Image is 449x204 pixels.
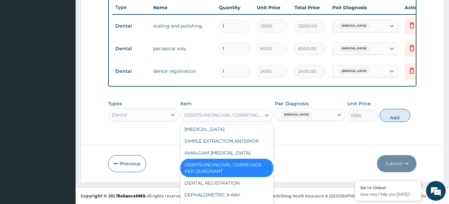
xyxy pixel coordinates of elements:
th: Total Price [291,1,329,14]
span: We're online! [38,61,91,127]
div: CEPHALOMETRIC X-RAY [180,189,273,201]
a: RelianceHMO [117,193,146,199]
img: d_794563401_company_1708531726252_794563401 [12,33,27,49]
label: Unit Price [347,100,371,107]
div: DEEP/SUNGINGIVAL CURRETAGE PER QUADRANT [184,112,262,118]
th: Unit Price [253,1,291,14]
div: DENTAL REGISTRATION [180,177,273,189]
label: Item [180,100,192,107]
th: Type [112,1,150,13]
th: Actions [401,1,434,14]
button: Add [380,109,411,122]
div: Dental [112,112,127,118]
label: Pair Diagnosis [275,100,309,107]
td: dental registration [150,65,216,78]
td: Dental [112,43,150,55]
div: DEEP/SUNGINGIVAL CURRETAGE PER QUADRANT [180,159,273,177]
th: Name [150,1,216,14]
span: [MEDICAL_DATA] [281,112,312,118]
td: Dental [112,65,150,77]
div: We're Online! [360,185,416,191]
td: Dental [112,20,150,32]
th: Quantity [216,1,253,14]
td: scaling and polishing [150,19,216,32]
button: Previous [108,155,146,172]
span: [MEDICAL_DATA] [339,23,369,29]
button: Submit [377,155,416,172]
p: How may I help you today? [360,192,416,197]
span: [MEDICAL_DATA] [339,68,369,74]
div: [MEDICAL_DATA] [180,123,273,135]
div: Minimize live chat window [108,3,124,19]
div: AMALGAM [MEDICAL_DATA] [180,147,273,159]
label: Types [108,101,122,107]
div: Chat with us now [34,37,110,45]
footer: All rights reserved. [76,187,449,204]
span: [MEDICAL_DATA] [339,45,369,52]
strong: Copyright © 2017 . [81,193,147,199]
textarea: Type your message and hit 'Enter' [3,135,125,158]
div: SIMPLE EXTRACTION ANTERIOR [180,135,273,147]
td: periapical xray [150,42,216,55]
th: Pair Diagnosis [329,1,401,14]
